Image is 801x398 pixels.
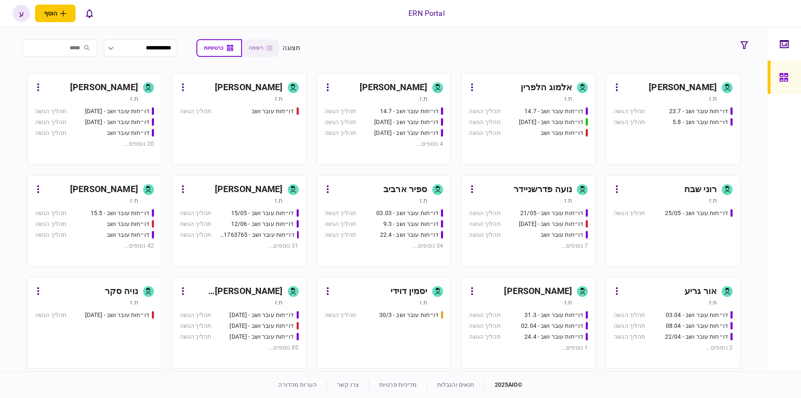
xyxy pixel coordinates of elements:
[172,277,307,369] a: [PERSON_NAME] [PERSON_NAME]ת.זדו״חות עובר ושב - 19/03/2025תהליך הגשהדו״חות עובר ושב - 19.3.25תהלי...
[380,107,439,116] div: דו״חות עובר ושב - 14.7
[519,220,583,228] div: דו״חות עובר ושב - 03/06/25
[360,81,428,94] div: [PERSON_NAME]
[469,209,500,218] div: תהליך הגשה
[524,107,583,116] div: דו״חות עובר ושב - 14.7
[282,43,300,53] div: תצוגה
[665,332,728,341] div: דו״חות עובר ושב - 22/04
[461,277,596,369] a: [PERSON_NAME]ת.זדו״חות עובר ושב - 31.3תהליך הגשהדו״חות עובר ושב - 02.04תהליך הגשהדו״חות עובר ושב ...
[325,220,356,228] div: תהליך הגשה
[35,129,66,137] div: תהליך הגשה
[374,118,438,127] div: דו״חות עובר ושב - 23.7.25
[390,285,427,298] div: יסמין דוידי
[229,332,294,341] div: דו״חות עובר ושב - 19.3.25
[420,196,427,205] div: ת.ז
[35,231,66,239] div: תהליך הגשה
[379,381,417,388] a: מדיניות פרטיות
[684,183,717,196] div: רוני שבח
[85,107,149,116] div: דו״חות עובר ושב - 25.06.25
[317,73,451,165] a: [PERSON_NAME]ת.זדו״חות עובר ושב - 14.7תהליך הגשהדו״חות עובר ושב - 23.7.25תהליך הגשהדו״חות עובר וש...
[564,94,572,103] div: ת.ז
[469,322,500,330] div: תהליך הגשה
[325,209,356,218] div: תהליך הגשה
[180,311,211,319] div: תהליך הגשה
[469,332,500,341] div: תהליך הגשה
[215,183,283,196] div: [PERSON_NAME]
[524,311,583,319] div: דו״חות עובר ושב - 31.3
[172,175,307,267] a: [PERSON_NAME]ת.זדו״חות עובר ושב - 15/05תהליך הגשהדו״חות עובר ושב - 12/06תהליך הגשהדו״חות עובר ושב...
[130,298,138,307] div: ת.ז
[180,107,211,116] div: תהליך הגשה
[709,196,717,205] div: ת.ז
[35,107,66,116] div: תהליך הגשה
[180,322,211,330] div: תהליך הגשה
[606,73,741,165] a: [PERSON_NAME]ת.זדו״חות עובר ושב - 23.7תהליך הגשהדו״חות עובר ושב - 5.8תהליך הגשה
[242,39,279,57] button: רשימה
[541,129,583,137] div: דו״חות עובר ושב
[420,298,427,307] div: ת.ז
[524,332,583,341] div: דו״חות עובר ושב - 24.4
[196,39,242,57] button: כרטיסיות
[180,241,299,250] div: 31 נוספים ...
[669,107,728,116] div: דו״חות עובר ושב - 23.7
[408,8,444,19] div: ERN Portal
[614,332,645,341] div: תהליך הגשה
[107,129,149,137] div: דו״חות עובר ושב
[461,175,596,267] a: נועה פדרשניידרת.זדו״חות עובר ושב - 21/05תהליך הגשהדו״חות עובר ושב - 03/06/25תהליך הגשהדו״חות עובר...
[673,118,728,127] div: דו״חות עובר ושב - 5.8
[606,277,741,369] a: אור גריעת.זדו״חות עובר ושב - 03.04תהליך הגשהדו״חות עובר ושב - 08.04תהליך הגשהדו״חות עובר ושב - 22...
[229,311,294,319] div: דו״חות עובר ושב - 19/03/2025
[541,231,583,239] div: דו״חות עובר ושב
[519,118,583,127] div: דו״חות עובר ושב - 15.07.25
[606,175,741,267] a: רוני שבחת.זדו״חות עובר ושב - 25/05תהליך הגשה
[107,220,149,228] div: דו״חות עובר ושב
[469,107,500,116] div: תהליך הגשה
[521,81,572,94] div: אלמוג הלפרין
[383,183,427,196] div: ספיר ארביב
[215,81,283,94] div: [PERSON_NAME]
[81,5,98,22] button: פתח רשימת התראות
[709,298,717,307] div: ת.ז
[614,343,733,352] div: 2 נוספים ...
[685,285,717,298] div: אור גריע
[420,94,427,103] div: ת.ז
[469,241,588,250] div: 7 נוספים ...
[564,298,572,307] div: ת.ז
[469,220,500,228] div: תהליך הגשה
[325,118,356,127] div: תהליך הגשה
[275,94,282,103] div: ת.ז
[325,241,443,250] div: 34 נוספים ...
[614,118,645,127] div: תהליך הגשה
[219,231,294,239] div: דו״חות עובר ושב - 511763765 18/06
[27,73,162,165] a: [PERSON_NAME]ת.זדו״חות עובר ושב - 25.06.25תהליך הגשהדו״חות עובר ושב - 26.06.25תהליך הגשהדו״חות עו...
[35,209,66,218] div: תהליך הגשה
[105,285,138,298] div: נויה סקר
[27,175,162,267] a: [PERSON_NAME]ת.זדו״חות עובר ושב - 15.5תהליך הגשהדו״חות עובר ושבתהליך הגשהדו״חות עובר ושבתהליך הגש...
[709,94,717,103] div: ת.ז
[665,209,728,218] div: דו״חות עובר ושב - 25/05
[130,94,138,103] div: ת.ז
[278,381,317,388] a: הערות מהדורה
[437,381,474,388] a: תנאים והגבלות
[317,277,451,369] a: יסמין דוידית.זדו״חות עובר ושב - 30/3תהליך הגשה
[70,183,138,196] div: [PERSON_NAME]
[614,322,645,330] div: תהליך הגשה
[374,129,438,137] div: דו״חות עובר ושב - 24.7.25
[614,107,645,116] div: תהליך הגשה
[229,322,294,330] div: דו״חות עובר ושב - 19.3.25
[379,311,439,319] div: דו״חות עובר ושב - 30/3
[325,311,356,319] div: תהליך הגשה
[649,81,717,94] div: [PERSON_NAME]
[325,231,356,239] div: תהליך הגשה
[376,209,438,218] div: דו״חות עובר ושב - 03.03
[469,311,500,319] div: תהליך הגשה
[325,129,356,137] div: תהליך הגשה
[180,343,299,352] div: 85 נוספים ...
[189,285,283,298] div: [PERSON_NAME] [PERSON_NAME]
[231,209,294,218] div: דו״חות עובר ושב - 15/05
[180,220,211,228] div: תהליך הגשה
[469,231,500,239] div: תהליך הגשה
[35,220,66,228] div: תהליך הגשה
[70,81,138,94] div: [PERSON_NAME]
[484,380,523,389] div: © 2025 AIO
[35,5,76,22] button: פתח תפריט להוספת לקוח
